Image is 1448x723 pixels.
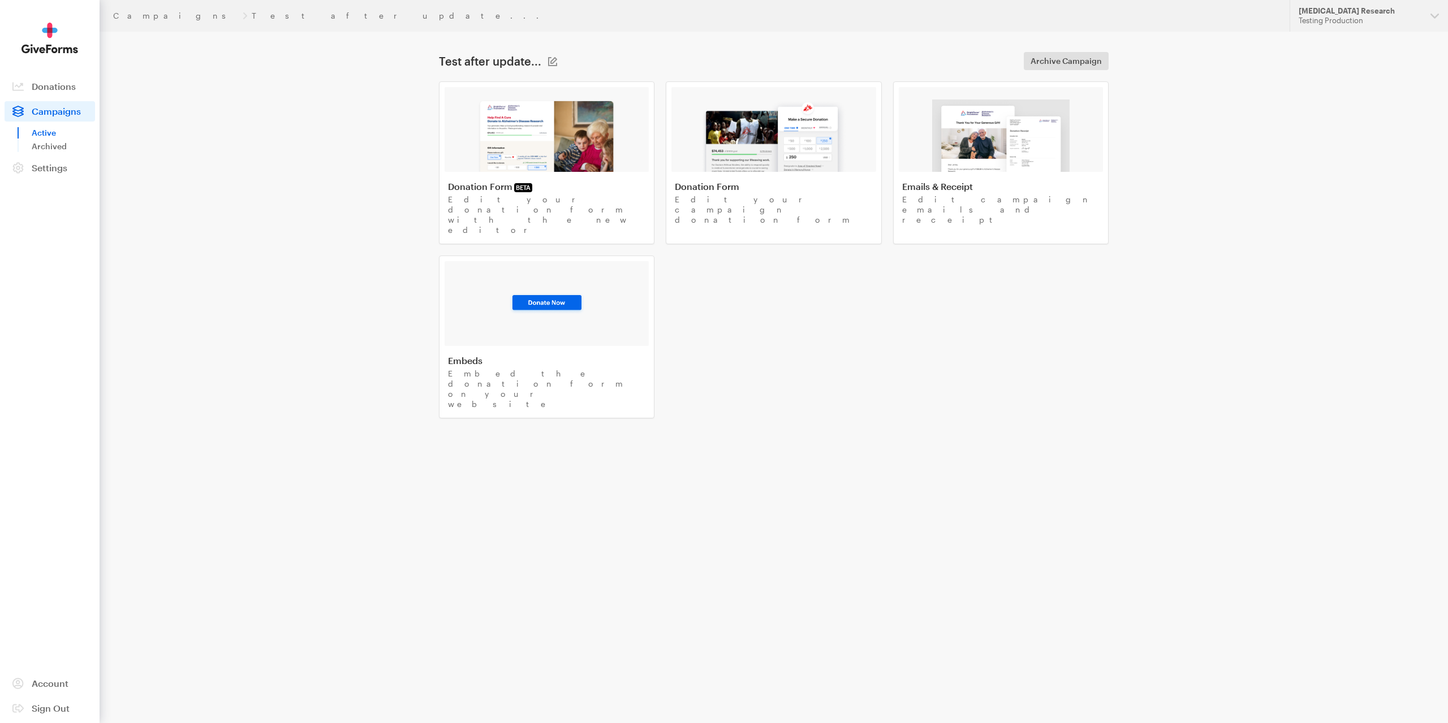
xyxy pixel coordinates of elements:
img: image-2-e181a1b57a52e92067c15dabc571ad95275de6101288912623f50734140ed40c.png [701,99,846,172]
span: BETA [514,183,532,192]
p: Edit your campaign donation form [675,194,872,225]
a: Active [32,126,95,140]
h4: Emails & Receipt [902,181,1100,192]
a: Campaigns [113,11,238,20]
a: Test after update... [252,11,549,20]
p: Edit your donation form with the new editor [448,194,645,235]
div: Testing Production [1299,16,1421,25]
div: [MEDICAL_DATA] Research [1299,6,1421,16]
a: Donations [5,76,95,97]
a: Archive Campaign [1024,52,1109,70]
a: Embeds Embed the donation form on your website [439,256,654,418]
p: Edit campaign emails and receipt [902,194,1100,225]
img: image-1-83ed7ead45621bf174d8040c5c72c9f8980a381436cbc16a82a0f79bcd7e5139.png [477,99,616,172]
h4: Donation Form [448,181,645,192]
span: Archive Campaign [1031,54,1102,68]
h4: Embeds [448,355,645,366]
img: image-3-93ee28eb8bf338fe015091468080e1db9f51356d23dce784fdc61914b1599f14.png [508,292,585,315]
img: GiveForms [21,23,78,54]
span: Settings [32,162,67,173]
a: Archived [32,140,95,153]
a: Donation FormBETA Edit your donation form with the new editor [439,81,654,244]
a: Campaigns [5,101,95,122]
h4: Donation Form [675,181,872,192]
img: image-3-0695904bd8fc2540e7c0ed4f0f3f42b2ae7fdd5008376bfc2271839042c80776.png [932,99,1069,172]
span: Campaigns [32,106,81,116]
a: Donation Form Edit your campaign donation form [666,81,881,244]
a: Settings [5,158,95,178]
p: Embed the donation form on your website [448,369,645,409]
span: Donations [32,81,76,92]
h1: Test after update... [439,54,541,68]
a: Emails & Receipt Edit campaign emails and receipt [893,81,1109,244]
